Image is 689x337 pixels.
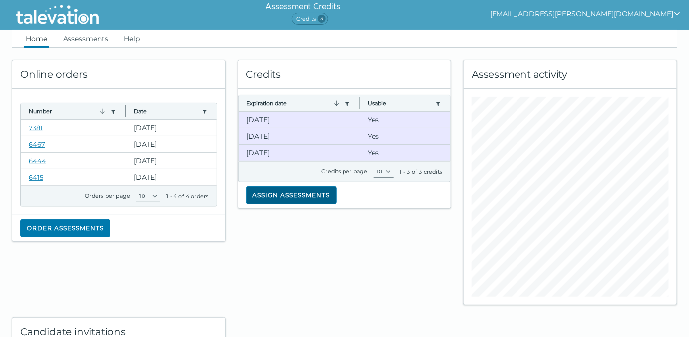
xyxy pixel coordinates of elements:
[12,2,103,27] img: Talevation_Logo_Transparent_white.png
[490,8,681,20] button: show user actions
[239,112,360,128] clr-dg-cell: [DATE]
[239,145,360,161] clr-dg-cell: [DATE]
[126,136,217,152] clr-dg-cell: [DATE]
[12,60,225,89] div: Online orders
[360,145,450,161] clr-dg-cell: Yes
[238,60,451,89] div: Credits
[265,1,340,13] h6: Assessment Credits
[24,30,49,48] a: Home
[400,168,443,176] div: 1 - 3 of 3 credits
[292,13,328,25] span: Credits
[29,107,106,115] button: Number
[122,30,142,48] a: Help
[122,100,129,122] button: Column resize handle
[134,107,198,115] button: Date
[20,219,110,237] button: Order assessments
[29,157,46,165] a: 6444
[29,173,43,181] a: 6415
[239,128,360,144] clr-dg-cell: [DATE]
[368,99,431,107] button: Usable
[85,192,130,199] label: Orders per page
[464,60,677,89] div: Assessment activity
[360,128,450,144] clr-dg-cell: Yes
[322,168,368,175] label: Credits per page
[356,92,363,114] button: Column resize handle
[246,186,337,204] button: Assign assessments
[126,169,217,185] clr-dg-cell: [DATE]
[360,112,450,128] clr-dg-cell: Yes
[61,30,110,48] a: Assessments
[247,99,341,107] button: Expiration date
[126,120,217,136] clr-dg-cell: [DATE]
[126,153,217,169] clr-dg-cell: [DATE]
[318,15,326,23] span: 3
[29,140,45,148] a: 6467
[29,124,43,132] a: 7381
[166,192,208,200] div: 1 - 4 of 4 orders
